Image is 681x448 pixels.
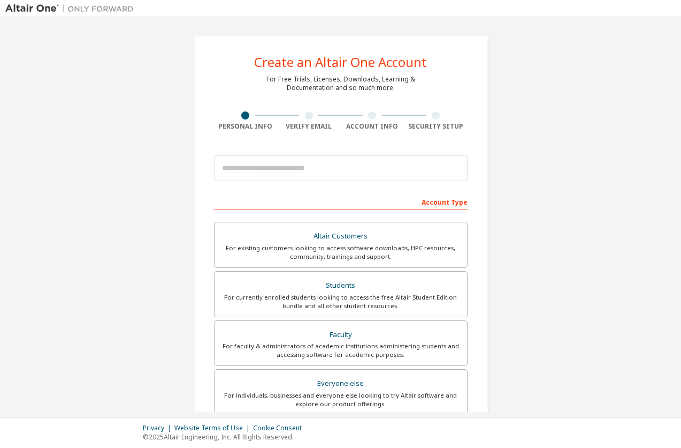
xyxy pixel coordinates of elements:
div: Altair Customers [221,229,461,244]
div: For Free Trials, Licenses, Downloads, Learning & Documentation and so much more. [266,75,415,92]
img: Altair One [5,3,139,14]
div: For currently enrolled students looking to access the free Altair Student Edition bundle and all ... [221,293,461,310]
div: Account Type [214,193,468,210]
div: Everyone else [221,376,461,391]
div: Cookie Consent [253,424,308,432]
div: Create an Altair One Account [254,56,427,69]
div: Students [221,278,461,293]
div: For faculty & administrators of academic institutions administering students and accessing softwa... [221,342,461,359]
div: Personal Info [214,122,278,131]
div: For existing customers looking to access software downloads, HPC resources, community, trainings ... [221,244,461,261]
div: Website Terms of Use [174,424,253,432]
div: Privacy [143,424,174,432]
div: For individuals, businesses and everyone else looking to try Altair software and explore our prod... [221,391,461,408]
div: Account Info [341,122,404,131]
div: Faculty [221,327,461,342]
p: © 2025 Altair Engineering, Inc. All Rights Reserved. [143,432,308,442]
div: Verify Email [277,122,341,131]
div: Security Setup [404,122,468,131]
